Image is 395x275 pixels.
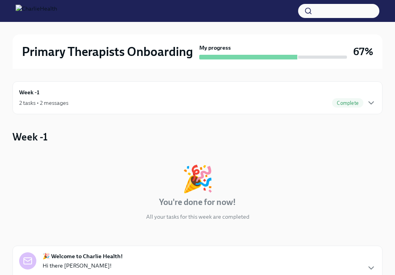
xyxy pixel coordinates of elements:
p: Hi there [PERSON_NAME]! [43,262,257,270]
p: All your tasks for this week are completed [146,213,249,221]
h2: Primary Therapists Onboarding [22,44,193,59]
h3: Week -1 [13,130,48,144]
span: Complete [332,100,363,106]
strong: 🎉 Welcome to Charlie Health! [43,252,123,260]
h6: Week -1 [19,88,39,97]
h4: You're done for now! [159,196,236,208]
div: 🎉 [182,166,214,192]
h3: 67% [353,45,373,59]
div: 2 tasks • 2 messages [19,99,68,107]
strong: My progress [199,44,231,52]
img: CharlieHealth [16,5,57,17]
